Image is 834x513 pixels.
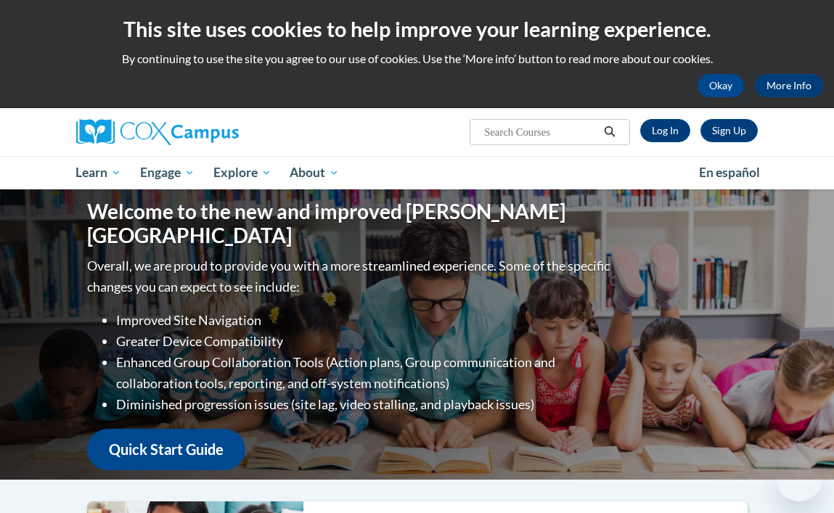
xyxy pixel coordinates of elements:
a: Cox Campus [76,119,289,145]
input: Search Courses [483,123,599,141]
span: Engage [140,164,195,181]
a: Register [700,119,758,142]
p: By continuing to use the site you agree to our use of cookies. Use the ‘More info’ button to read... [11,51,823,67]
a: Explore [204,156,281,189]
a: About [280,156,348,189]
p: Overall, we are proud to provide you with a more streamlined experience. Some of the specific cha... [87,255,613,297]
li: Improved Site Navigation [116,310,613,331]
h1: Welcome to the new and improved [PERSON_NAME][GEOGRAPHIC_DATA] [87,200,613,248]
a: Learn [67,156,131,189]
a: En español [690,157,769,188]
iframe: Button to launch messaging window [776,455,822,501]
a: More Info [755,74,823,97]
a: Log In [640,119,690,142]
li: Greater Device Compatibility [116,331,613,352]
a: Engage [131,156,204,189]
div: Main menu [65,156,769,189]
span: Learn [75,164,121,181]
span: En español [699,165,760,180]
li: Diminished progression issues (site lag, video stalling, and playback issues) [116,394,613,415]
span: About [290,164,339,181]
a: Quick Start Guide [87,429,245,470]
button: Search [599,123,621,141]
li: Enhanced Group Collaboration Tools (Action plans, Group communication and collaboration tools, re... [116,352,613,394]
span: Explore [213,164,271,181]
button: Okay [698,74,744,97]
img: Cox Campus [76,119,239,145]
h2: This site uses cookies to help improve your learning experience. [11,15,823,44]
